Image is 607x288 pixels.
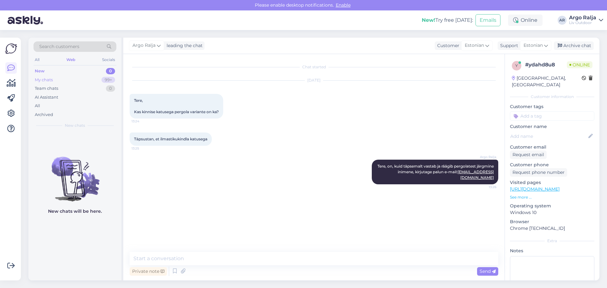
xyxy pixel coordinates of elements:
div: Request email [510,150,547,159]
div: 0 [106,68,115,74]
span: Tere, Kas kinnise katusega pergola variante on ka? [134,98,219,114]
div: Liv Outdoor [569,20,596,25]
div: All [35,103,40,109]
p: Customer email [510,144,594,150]
div: My chats [35,77,53,83]
p: Customer phone [510,162,594,168]
span: 13:24 [132,119,155,124]
p: Visited pages [510,179,594,186]
div: Customer information [510,94,594,100]
span: 13:25 [132,146,155,151]
p: Notes [510,248,594,254]
span: Online [567,61,592,68]
div: 99+ [101,77,115,83]
div: Support [498,42,518,49]
span: New chats [65,123,85,128]
img: No chats [28,145,121,202]
div: Team chats [35,85,58,92]
p: Customer tags [510,103,594,110]
div: Online [508,15,543,26]
b: New! [422,17,435,23]
div: Socials [101,56,116,64]
span: Search customers [39,43,79,50]
div: Request phone number [510,168,567,177]
a: [URL][DOMAIN_NAME] [510,186,560,192]
p: See more ... [510,194,594,200]
span: Tere, on, kuid täpsemalt vastab ja räägib pergolatest järgmine inimene, kirjutage palun e-mail: [377,164,495,180]
div: Try free [DATE]: [422,16,473,24]
span: 13:26 [473,185,496,189]
div: Archive chat [554,41,594,50]
span: Estonian [524,42,543,49]
div: AI Assistant [35,94,58,101]
div: Customer [435,42,459,49]
p: Browser [510,218,594,225]
div: Chat started [130,64,498,70]
input: Add a tag [510,111,594,121]
span: Enable [334,2,353,8]
span: Estonian [465,42,484,49]
input: Add name [510,133,587,140]
div: All [34,56,41,64]
div: [GEOGRAPHIC_DATA], [GEOGRAPHIC_DATA] [512,75,582,88]
p: Chrome [TECHNICAL_ID] [510,225,594,232]
div: # ydahd8u8 [525,61,567,69]
div: Web [65,56,77,64]
div: New [35,68,45,74]
span: Send [480,268,496,274]
div: leading the chat [164,42,203,49]
p: New chats will be here. [48,208,102,215]
div: 0 [106,85,115,92]
div: [DATE] [130,77,498,83]
a: Argo RaljaLiv Outdoor [569,15,603,25]
p: Operating system [510,203,594,209]
button: Emails [475,14,500,26]
span: Täpsustan, et ilmastikukindla katusega [134,137,207,141]
div: Argo Ralja [569,15,596,20]
p: Windows 10 [510,209,594,216]
div: AR [558,16,567,25]
div: Extra [510,238,594,244]
span: Argo Ralja [473,155,496,159]
p: Customer name [510,123,594,130]
div: Archived [35,112,53,118]
div: Private note [130,267,167,276]
img: Askly Logo [5,43,17,55]
span: Argo Ralja [132,42,156,49]
span: y [515,63,518,68]
a: [EMAIL_ADDRESS][DOMAIN_NAME] [457,169,494,180]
